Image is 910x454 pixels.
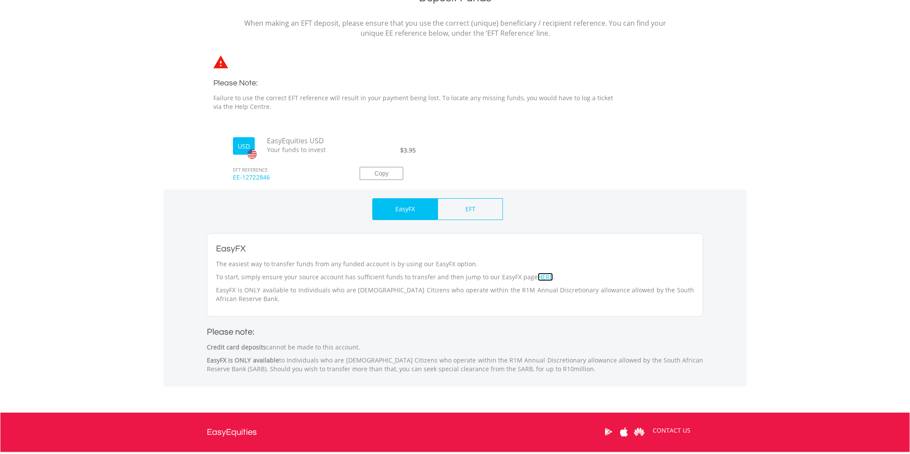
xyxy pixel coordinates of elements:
a: Google Play [601,418,616,445]
button: Copy [360,167,403,180]
h2: EasyFX [216,242,694,255]
span: Your funds to invest [260,146,347,154]
strong: EasyFX is ONLY available [207,356,279,364]
a: Apple [616,418,631,445]
span: $3.95 [400,146,416,154]
p: To start, simply ensure your source account has sufficient funds to transfer and then jump to our... [216,273,694,281]
a: HERE [538,273,553,281]
span: EFT REFERENCE [226,155,347,173]
p: When making an EFT deposit, please ensure that you use the correct (unique) beneficiary / recipie... [244,18,666,38]
label: USD [238,142,250,151]
p: Failure to use the correct EFT reference will result in your payment being lost. To locate any mi... [213,94,623,111]
a: Huawei [631,418,647,445]
a: EasyEquities [207,413,257,452]
h2: Please note: [207,325,703,339]
strong: Credit card deposits [207,343,266,351]
p: EasyFX [395,205,415,213]
span: EasyEquities USD [260,136,347,146]
h3: Please Note: [213,77,623,89]
a: CONTACT US [647,418,697,443]
p: The easiest way to transfer funds from any funded account is by using our EasyFX option. [216,260,694,268]
span: EE-12722846 [226,173,347,190]
p: EFT [465,205,475,213]
p: to Individuals who are [DEMOGRAPHIC_DATA] Citizens who operate within the R1M Annual Discretionar... [207,356,703,373]
img: statements-icon-error-satrix.svg [213,55,228,68]
p: cannot be made to this account. [207,343,703,352]
p: EasyFX is ONLY available to Individuals who are [DEMOGRAPHIC_DATA] Citizens who operate within th... [216,286,694,303]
